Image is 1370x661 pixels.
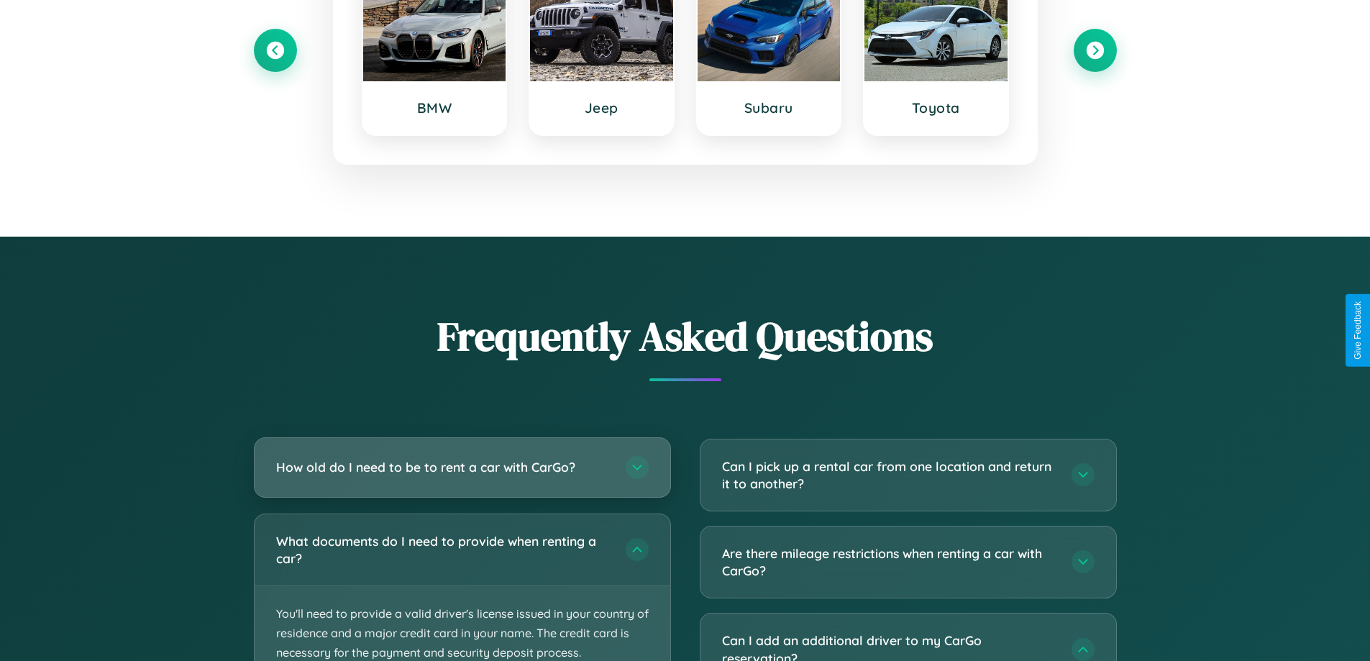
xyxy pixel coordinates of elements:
[276,458,611,476] h3: How old do I need to be to rent a car with CarGo?
[254,309,1117,364] h2: Frequently Asked Questions
[544,99,659,117] h3: Jeep
[378,99,492,117] h3: BMW
[879,99,993,117] h3: Toyota
[276,532,611,567] h3: What documents do I need to provide when renting a car?
[1353,301,1363,360] div: Give Feedback
[722,457,1057,493] h3: Can I pick up a rental car from one location and return it to another?
[712,99,826,117] h3: Subaru
[722,544,1057,580] h3: Are there mileage restrictions when renting a car with CarGo?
